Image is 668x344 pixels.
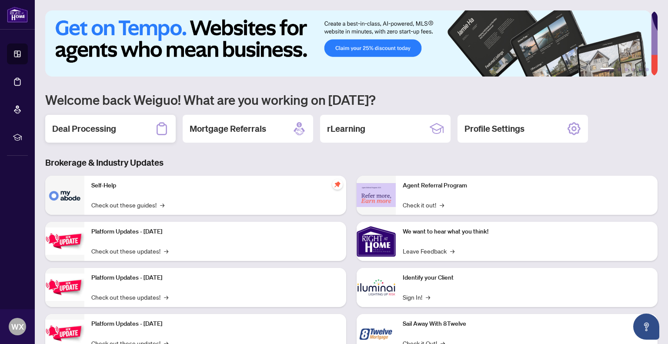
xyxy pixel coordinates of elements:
[45,10,651,77] img: Slide 0
[52,123,116,135] h2: Deal Processing
[332,179,343,190] span: pushpin
[45,274,84,301] img: Platform Updates - July 8, 2025
[357,268,396,307] img: Identify your Client
[631,68,635,71] button: 4
[7,7,28,23] img: logo
[45,176,84,215] img: Self-Help
[403,319,651,329] p: Sail Away With 8Twelve
[91,273,339,283] p: Platform Updates - [DATE]
[91,227,339,237] p: Platform Updates - [DATE]
[464,123,524,135] h2: Profile Settings
[403,273,651,283] p: Identify your Client
[91,319,339,329] p: Platform Updates - [DATE]
[618,68,621,71] button: 2
[11,321,24,333] span: WX
[45,157,658,169] h3: Brokerage & Industry Updates
[357,222,396,261] img: We want to hear what you think!
[645,68,649,71] button: 6
[91,246,168,256] a: Check out these updates!→
[91,181,339,190] p: Self-Help
[91,200,164,210] a: Check out these guides!→
[450,246,454,256] span: →
[403,292,430,302] a: Sign In!→
[164,292,168,302] span: →
[633,314,659,340] button: Open asap
[403,200,444,210] a: Check it out!→
[426,292,430,302] span: →
[45,227,84,255] img: Platform Updates - July 21, 2025
[638,68,642,71] button: 5
[91,292,168,302] a: Check out these updates!→
[600,68,614,71] button: 1
[327,123,365,135] h2: rLearning
[357,183,396,207] img: Agent Referral Program
[190,123,266,135] h2: Mortgage Referrals
[440,200,444,210] span: →
[45,91,658,108] h1: Welcome back Weiguo! What are you working on [DATE]?
[403,227,651,237] p: We want to hear what you think!
[403,246,454,256] a: Leave Feedback→
[403,181,651,190] p: Agent Referral Program
[625,68,628,71] button: 3
[164,246,168,256] span: →
[160,200,164,210] span: →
